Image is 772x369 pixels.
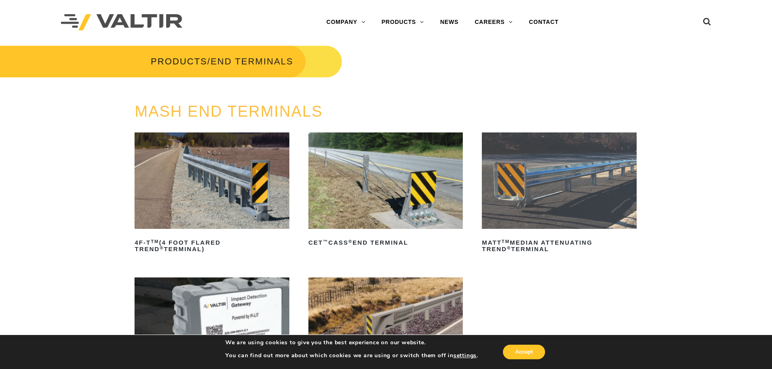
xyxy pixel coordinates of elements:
a: MATTTMMedian Attenuating TREND®Terminal [482,132,636,256]
a: CONTACT [521,14,567,30]
a: 4F-TTM(4 Foot Flared TREND®Terminal) [135,132,289,256]
a: COMPANY [318,14,373,30]
h2: CET CASS End Terminal [308,236,463,249]
span: END TERMINALS [211,56,293,66]
p: You can find out more about which cookies we are using or switch them off in . [225,352,478,359]
h2: 4F-T (4 Foot Flared TREND Terminal) [135,236,289,256]
button: settings [453,352,477,359]
a: PRODUCTS [151,56,207,66]
sup: TM [502,239,510,244]
sup: ™ [323,239,328,244]
img: Valtir [61,14,182,31]
a: PRODUCTS [373,14,432,30]
a: NEWS [432,14,466,30]
a: CET™CASS®End Terminal [308,132,463,249]
a: MASH END TERMINALS [135,103,323,120]
sup: ® [349,239,353,244]
sup: TM [151,239,159,244]
a: CAREERS [466,14,521,30]
h2: MATT Median Attenuating TREND Terminal [482,236,636,256]
sup: ® [507,245,511,250]
p: We are using cookies to give you the best experience on our website. [225,339,478,346]
button: Accept [503,345,545,359]
sup: ® [160,245,164,250]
